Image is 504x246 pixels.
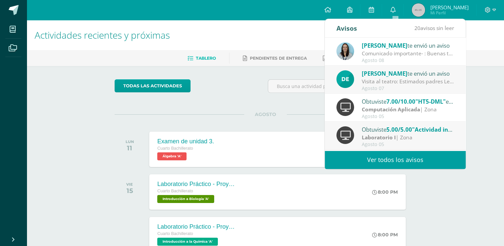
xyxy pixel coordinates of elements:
span: "HT5-DML" [415,98,446,105]
span: Pendientes de entrega [250,56,307,61]
div: Laboratorio Práctico - Proyecto de Unidad [157,181,237,188]
div: Avisos [336,19,357,37]
span: Cuarto Bachillerato [157,189,193,193]
span: avisos sin leer [414,24,454,32]
span: Cuarto Bachillerato [157,231,193,236]
span: Actividades recientes y próximas [35,29,170,41]
div: Obtuviste en [362,97,454,106]
img: 9fa0c54c0c68d676f2f0303209928c54.png [336,70,354,88]
strong: Computación Aplicada [362,106,420,113]
span: 20 [414,24,420,32]
span: 7.00/10.00 [386,98,415,105]
span: "Actividad integradora" [412,126,478,133]
img: aed16db0a88ebd6752f21681ad1200a1.png [336,42,354,60]
span: [PERSON_NAME] [362,70,407,77]
div: Agosto 07 [362,86,454,91]
div: te envió un aviso [362,41,454,50]
span: 5.00/5.00 [386,126,412,133]
div: | Zona [362,106,454,113]
span: AGOSTO [244,111,287,117]
a: Pendientes de entrega [243,53,307,64]
div: Agosto 08 [362,58,454,63]
span: Mi Perfil [430,10,468,16]
div: te envió un aviso [362,69,454,78]
div: Examen de unidad 3. [157,138,214,145]
a: Entregadas [323,53,359,64]
strong: Laboratorio I [362,134,396,141]
div: VIE [126,182,133,187]
span: Álgebra 'A' [157,152,187,160]
div: Obtuviste en [362,125,454,134]
a: Tablero [188,53,216,64]
input: Busca una actividad próxima aquí... [268,80,416,93]
a: todas las Actividades [115,79,191,92]
div: | Zona [362,134,454,141]
span: [PERSON_NAME] [362,42,407,49]
div: 11 [126,144,134,152]
div: Visita al teatro: Estimados padres Les informamos sobre la actividad de la visita al teatro. Espe... [362,78,454,85]
span: [PERSON_NAME] [430,4,468,11]
div: 15 [126,187,133,195]
a: Ver todos los avisos [325,151,466,169]
span: Cuarto Bachillerato [157,146,193,151]
div: 8:00 PM [372,189,398,195]
div: 8:00 PM [372,232,398,238]
span: Tablero [196,56,216,61]
div: LUN [126,139,134,144]
div: Laboratorio Práctico - Proyecto de Unidad [157,223,237,230]
span: Introducción a Biología 'A' [157,195,214,203]
span: Introducción a la Química 'A' [157,238,218,246]
img: 45x45 [412,3,425,17]
div: Comunicado importante- : Buenas tardes estimados padres de familia, Les compartimos información i... [362,50,454,57]
div: Agosto 05 [362,114,454,119]
div: Agosto 05 [362,142,454,147]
